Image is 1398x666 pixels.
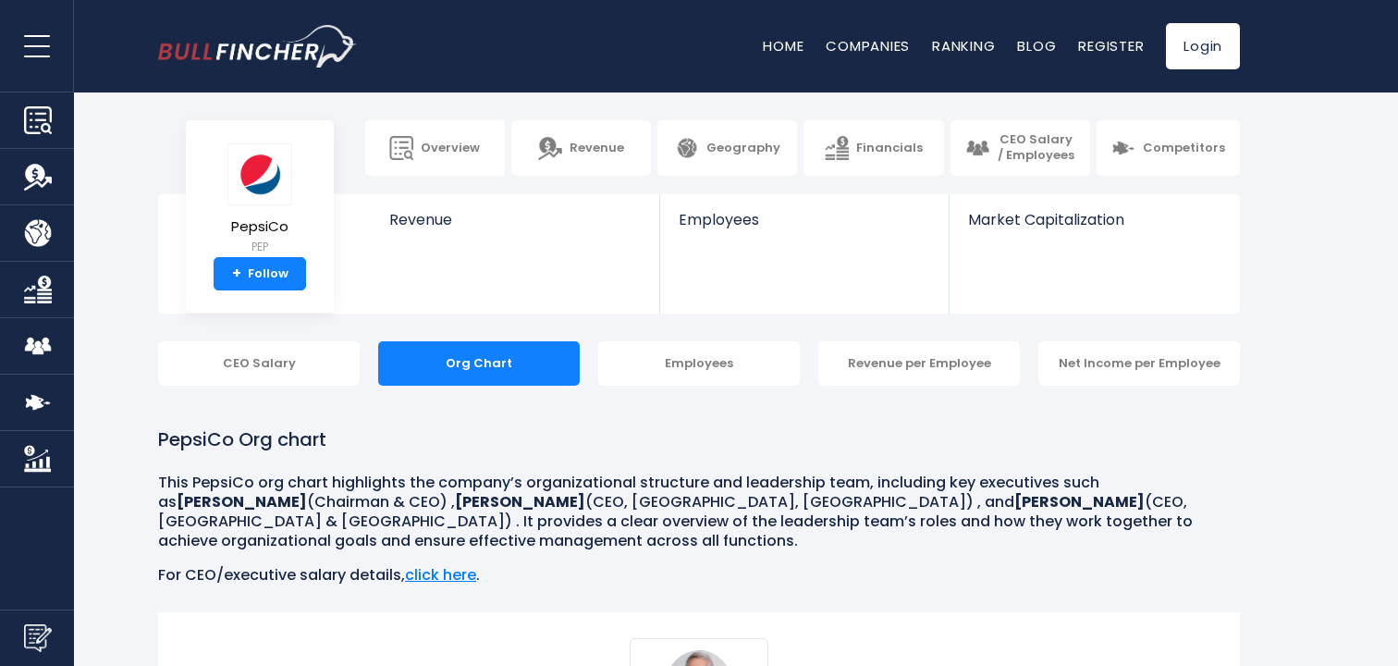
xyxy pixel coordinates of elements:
a: Employees [660,194,948,260]
a: Competitors [1097,120,1240,176]
span: Financials [856,141,923,156]
a: Market Capitalization [950,194,1238,260]
b: [PERSON_NAME] [1014,491,1145,512]
a: Overview [365,120,505,176]
a: Home [763,36,803,55]
div: Org Chart [378,341,580,386]
span: Overview [421,141,480,156]
a: Revenue [511,120,651,176]
a: Revenue [371,194,660,260]
small: PEP [227,239,292,255]
a: Blog [1017,36,1056,55]
b: [PERSON_NAME] [177,491,307,512]
img: bullfincher logo [158,25,357,68]
strong: + [232,265,241,282]
div: CEO Salary [158,341,360,386]
a: CEO Salary / Employees [950,120,1090,176]
a: Geography [657,120,797,176]
span: Revenue [389,211,642,228]
a: Go to homepage [158,25,357,68]
a: Companies [826,36,910,55]
b: [PERSON_NAME] [455,491,585,512]
a: Login [1166,23,1240,69]
div: Revenue per Employee [818,341,1020,386]
span: Revenue [570,141,624,156]
span: Geography [706,141,780,156]
a: Ranking [932,36,995,55]
a: +Follow [214,257,306,290]
a: Register [1078,36,1144,55]
span: Employees [679,211,929,228]
a: Financials [803,120,943,176]
div: Employees [598,341,800,386]
a: PepsiCo PEP [227,142,293,258]
span: CEO Salary / Employees [997,132,1075,164]
a: click here [405,564,476,586]
div: Net Income per Employee [1038,341,1240,386]
span: Competitors [1143,141,1225,156]
span: Market Capitalization [968,211,1220,228]
span: PepsiCo [227,219,292,235]
p: This PepsiCo org chart highlights the company’s organizational structure and leadership team, inc... [158,474,1240,550]
h1: PepsiCo Org chart [158,425,1240,453]
p: For CEO/executive salary details, . [158,566,1240,586]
